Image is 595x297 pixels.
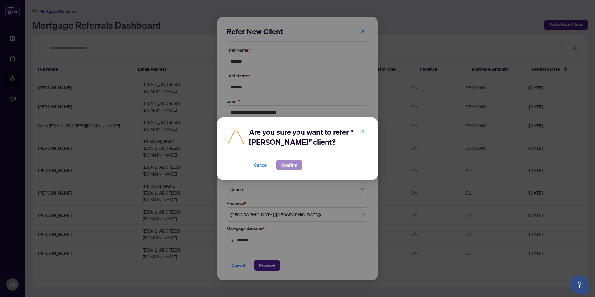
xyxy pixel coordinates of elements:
[281,160,297,170] span: Confirm
[570,275,589,294] button: Open asap
[361,129,365,134] span: close
[276,160,302,170] button: Confirm
[249,127,368,147] h2: Are you sure you want to refer "[PERSON_NAME]" client?
[249,160,273,170] button: Cancel
[254,160,268,170] span: Cancel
